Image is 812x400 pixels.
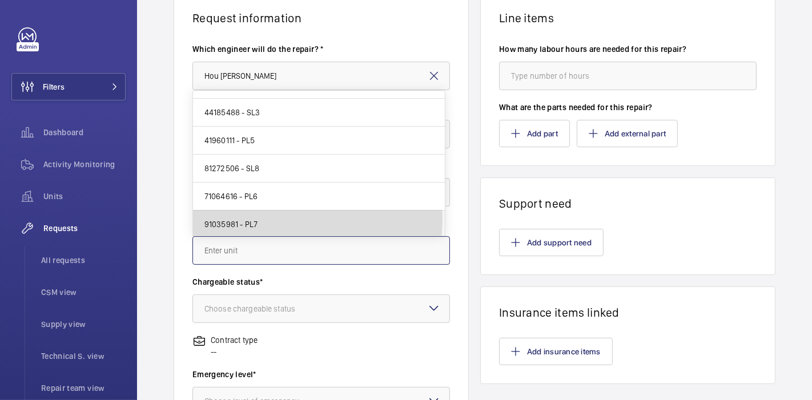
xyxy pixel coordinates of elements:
div: Choose chargeable status [204,303,324,314]
span: Units [43,191,126,202]
span: CSM view [41,286,126,298]
button: Add insurance items [499,338,613,365]
input: Select engineer [192,62,450,90]
input: Enter unit [192,236,450,265]
span: 91035981 - PL7 [204,219,258,230]
span: Repair team view [41,382,126,394]
button: Add support need [499,229,604,256]
label: How many labour hours are needed for this repair? [499,43,757,55]
label: Which engineer will do the repair? * [192,43,450,55]
button: Add part [499,120,570,147]
h1: Request information [192,11,450,25]
span: Filters [43,81,65,92]
h1: Line items [499,11,757,25]
span: Dashboard [43,127,126,138]
button: Filters [11,73,126,100]
span: Requests [43,223,126,234]
span: 71064616 - PL6 [204,191,258,202]
label: What are the parts needed for this repair? [499,102,757,113]
span: 81272506 - SL8 [204,163,260,174]
span: 44185488 - SL3 [204,107,260,118]
input: Type number of hours [499,62,757,90]
span: Technical S. view [41,350,126,362]
span: Activity Monitoring [43,159,126,170]
button: Add external part [577,120,678,147]
p: -- [211,346,258,357]
span: All requests [41,254,126,266]
h1: Support need [499,196,757,211]
span: Supply view [41,318,126,330]
span: 41960111 - PL5 [204,135,255,146]
p: Contract type [211,334,258,346]
label: Chargeable status* [192,276,450,288]
h1: Insurance items linked [499,305,757,320]
label: Emergency level* [192,369,450,380]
